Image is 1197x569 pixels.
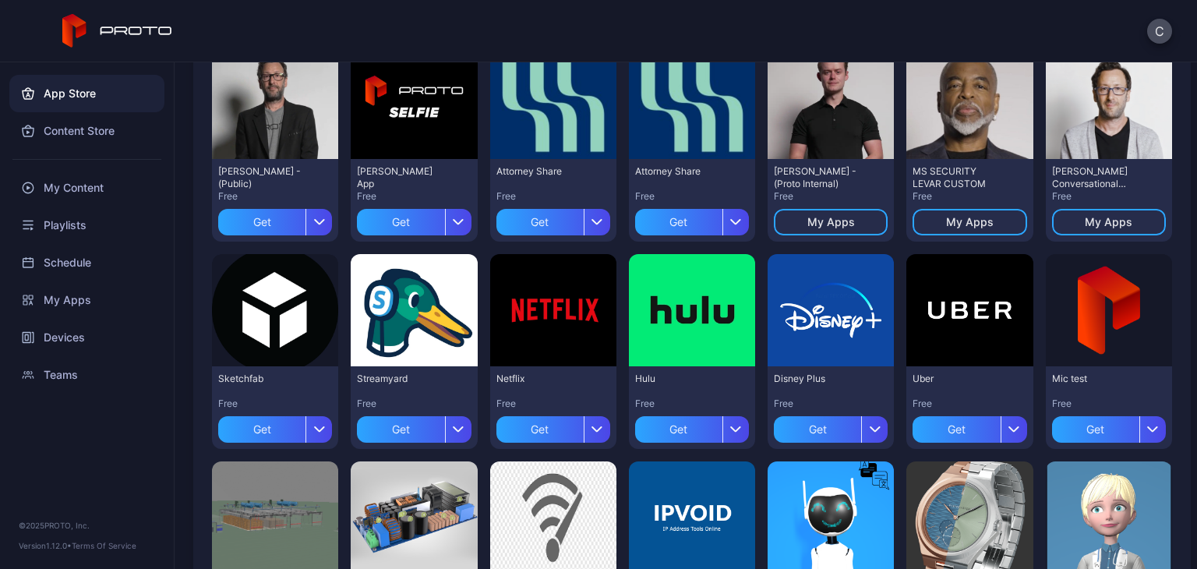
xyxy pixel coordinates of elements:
a: My Content [9,169,164,207]
button: Get [635,203,749,235]
a: App Store [9,75,164,112]
div: Sketchfab [218,373,304,385]
button: Get [357,203,471,235]
div: My Apps [946,216,994,228]
button: Get [357,410,471,443]
div: Hulu [635,373,721,385]
div: Get [1052,416,1139,443]
a: Content Store [9,112,164,150]
a: Schedule [9,244,164,281]
button: C [1147,19,1172,44]
div: Get [635,209,722,235]
div: MS SECURITY LEVAR CUSTOM [913,165,998,190]
div: Free [496,398,610,410]
div: Disney Plus [774,373,860,385]
div: Free [218,398,332,410]
div: Get [913,416,1000,443]
div: My Apps [1085,216,1132,228]
div: Free [496,190,610,203]
a: Teams [9,356,164,394]
button: Get [218,410,332,443]
div: Attorney Share [635,165,721,178]
div: Get [774,416,861,443]
div: Get [496,416,584,443]
div: My Apps [807,216,855,228]
div: Streamyard [357,373,443,385]
a: Devices [9,319,164,356]
div: Free [913,398,1026,410]
div: Free [1052,398,1166,410]
div: Free [635,190,749,203]
a: My Apps [9,281,164,319]
div: David Selfie App [357,165,443,190]
span: Version 1.12.0 • [19,541,72,550]
button: My Apps [774,209,888,235]
div: Get [357,209,444,235]
div: Get [218,209,305,235]
div: Get [218,416,305,443]
div: Free [913,190,1026,203]
div: Free [357,398,471,410]
div: Cole Rossman - (Proto Internal) [774,165,860,190]
div: David Conversational Persona - (Proto Internal) [1052,165,1138,190]
div: Netflix [496,373,582,385]
a: Playlists [9,207,164,244]
div: Free [357,190,471,203]
button: Get [774,410,888,443]
button: Get [218,203,332,235]
div: Attorney Share [496,165,582,178]
div: Get [496,209,584,235]
div: Get [635,416,722,443]
div: Free [635,398,749,410]
div: Free [774,190,888,203]
div: © 2025 PROTO, Inc. [19,519,155,532]
button: Get [496,203,610,235]
button: My Apps [1052,209,1166,235]
div: Get [357,416,444,443]
div: David N Persona - (Public) [218,165,304,190]
div: Free [774,398,888,410]
button: Get [496,410,610,443]
button: Get [1052,410,1166,443]
div: Free [1052,190,1166,203]
button: Get [913,410,1026,443]
button: My Apps [913,209,1026,235]
div: Mic test [1052,373,1138,385]
div: Uber [913,373,998,385]
button: Get [635,410,749,443]
div: Free [218,190,332,203]
a: Terms Of Service [72,541,136,550]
